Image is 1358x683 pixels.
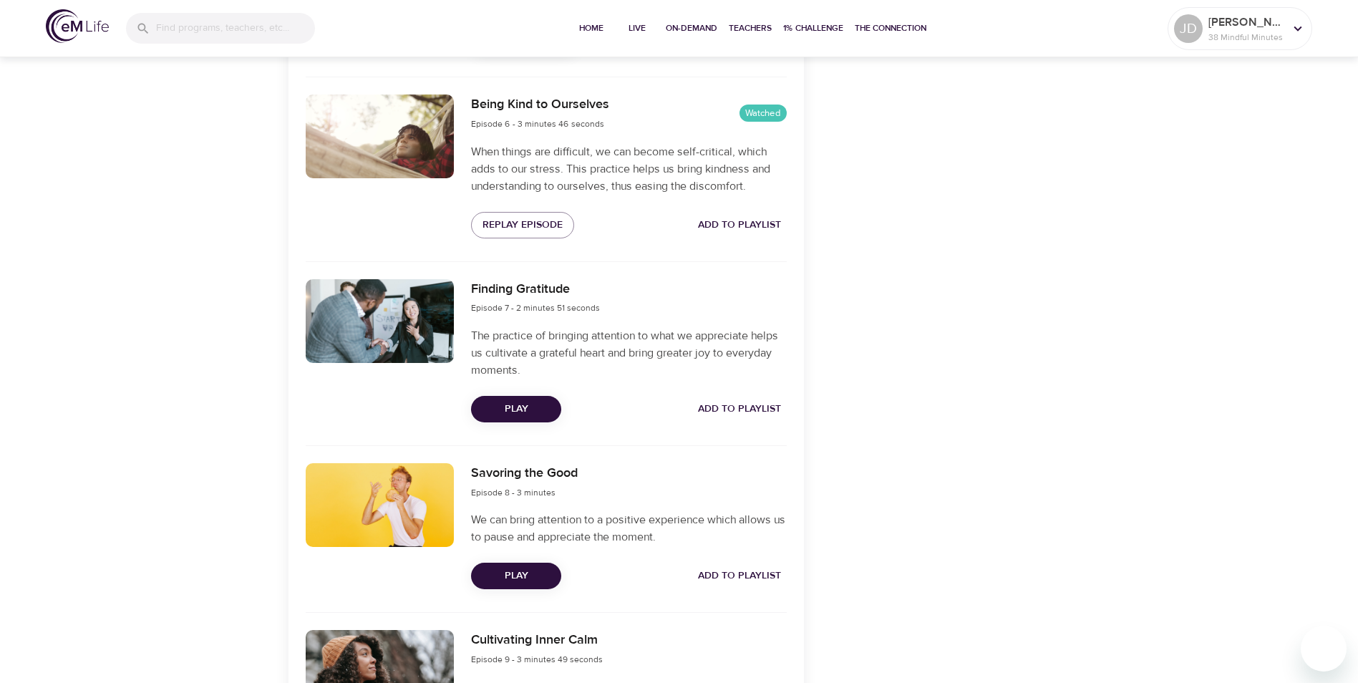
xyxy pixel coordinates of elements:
p: 38 Mindful Minutes [1208,31,1284,44]
span: Play [482,400,550,418]
p: When things are difficult, we can become self-critical, which adds to our stress. This practice h... [471,143,786,195]
button: Play [471,396,561,422]
span: Watched [739,107,787,120]
p: [PERSON_NAME] [1208,14,1284,31]
img: logo [46,9,109,43]
h6: Cultivating Inner Calm [471,630,603,651]
h6: Being Kind to Ourselves [471,95,609,115]
iframe: Button to launch messaging window [1301,626,1347,672]
span: Episode 6 - 3 minutes 46 seconds [471,118,604,130]
h6: Savoring the Good [471,463,578,484]
span: Episode 9 - 3 minutes 49 seconds [471,654,603,665]
input: Find programs, teachers, etc... [156,13,315,44]
p: We can bring attention to a positive experience which allows us to pause and appreciate the moment. [471,511,786,546]
span: Add to Playlist [698,400,781,418]
span: Home [574,21,608,36]
button: Add to Playlist [692,396,787,422]
span: Add to Playlist [698,567,781,585]
span: Add to Playlist [698,216,781,234]
div: JD [1174,14,1203,43]
button: Add to Playlist [692,212,787,238]
button: Play [471,563,561,589]
h6: Finding Gratitude [471,279,600,300]
span: Episode 7 - 2 minutes 51 seconds [471,302,600,314]
span: On-Demand [666,21,717,36]
span: Teachers [729,21,772,36]
span: Episode 8 - 3 minutes [471,487,556,498]
span: Play [482,567,550,585]
button: Replay Episode [471,212,574,238]
span: 1% Challenge [783,21,843,36]
span: The Connection [855,21,926,36]
p: The practice of bringing attention to what we appreciate helps us cultivate a grateful heart and ... [471,327,786,379]
button: Add to Playlist [692,563,787,589]
span: Live [620,21,654,36]
span: Replay Episode [482,216,563,234]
